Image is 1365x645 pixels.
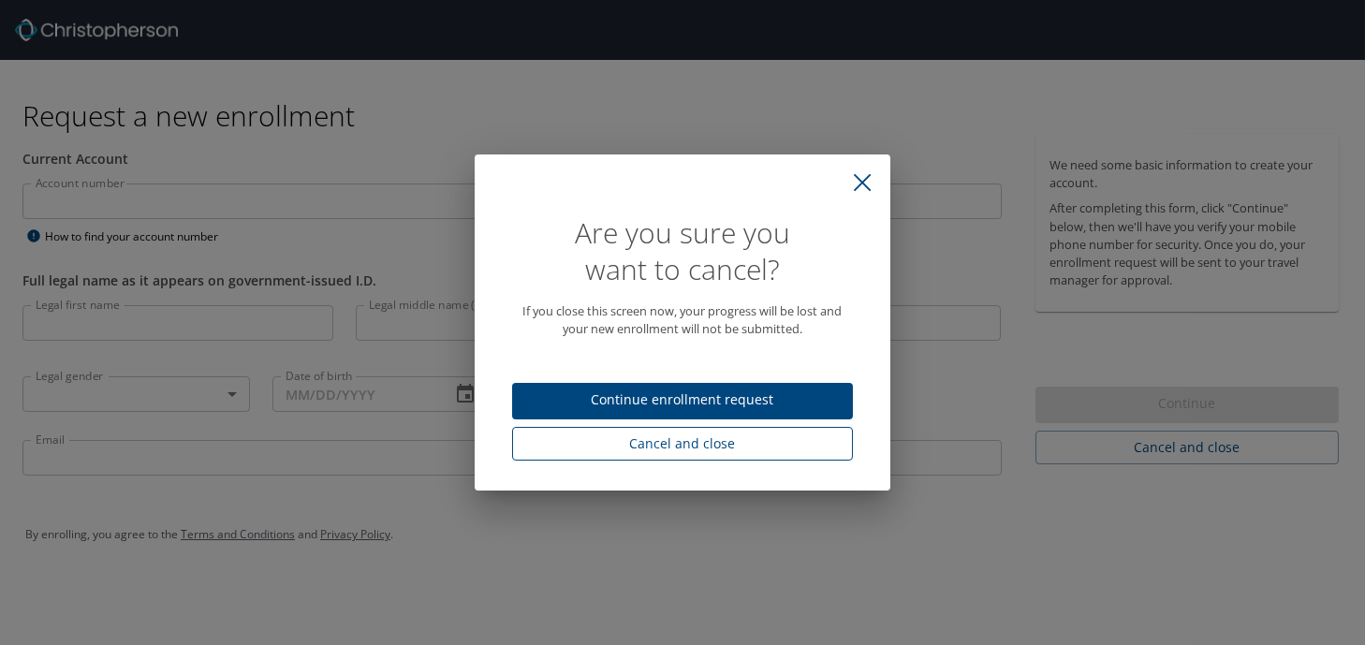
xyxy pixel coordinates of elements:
button: Cancel and close [512,427,853,462]
h1: Are you sure you want to cancel? [512,214,853,287]
button: close [842,162,883,203]
span: Cancel and close [527,432,838,456]
button: Continue enrollment request [512,383,853,419]
span: Continue enrollment request [527,388,838,412]
p: If you close this screen now, your progress will be lost and your new enrollment will not be subm... [512,302,853,338]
